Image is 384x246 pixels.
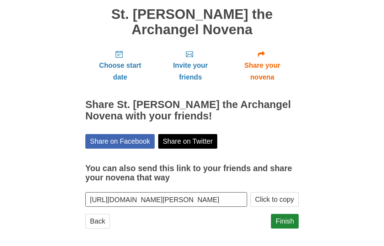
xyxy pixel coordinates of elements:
span: Share your novena [233,60,292,83]
span: Invite your friends [162,60,219,83]
a: Back [85,214,110,229]
a: Share your novena [226,44,299,87]
h3: You can also send this link to your friends and share your novena that way [85,164,299,182]
a: Invite your friends [155,44,226,87]
span: Choose start date [92,60,148,83]
a: Share on Facebook [85,134,155,149]
h1: St. [PERSON_NAME] the Archangel Novena [85,7,299,37]
a: Finish [271,214,299,229]
h2: Share St. [PERSON_NAME] the Archangel Novena with your friends! [85,99,299,122]
a: Choose start date [85,44,155,87]
button: Click to copy [250,192,299,207]
a: Share on Twitter [158,134,218,149]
